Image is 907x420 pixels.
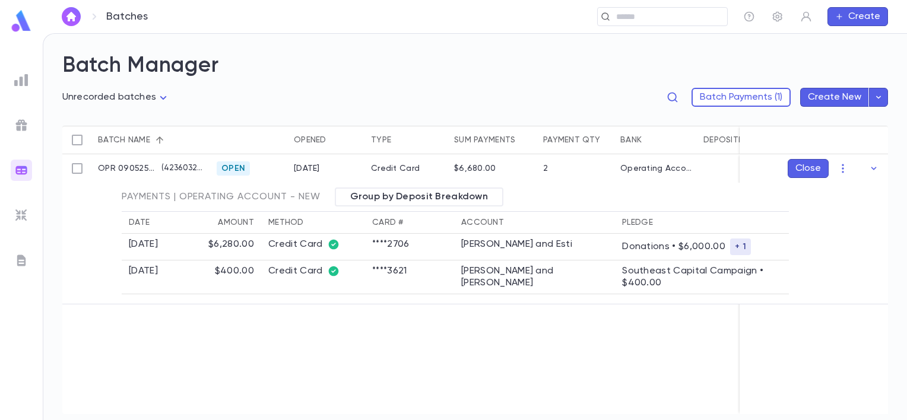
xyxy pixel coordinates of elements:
[692,88,791,107] button: Batch Payments (1)
[122,260,172,294] td: [DATE]
[150,131,169,149] button: Sort
[288,126,365,154] div: Opened
[62,88,170,107] div: Unrecorded batches
[172,212,261,234] th: Amount
[622,238,782,255] div: Donations • $6,000.00
[157,163,205,174] p: ( 42360324 )
[294,164,320,173] div: 9/5/2025
[448,126,537,154] div: Sum payments
[268,265,358,277] div: Credit Card
[730,242,751,252] span: + 1
[122,234,172,260] td: [DATE]
[62,53,888,79] h2: Batch Manager
[335,187,503,206] div: Group by Deposit Breakdown
[122,191,321,203] span: Payments | Operating Account - New
[172,260,261,294] td: $400.00
[92,126,211,154] div: Batch name
[98,126,150,154] div: Batch name
[614,126,697,154] div: Bank
[543,164,548,173] div: 2
[365,126,448,154] div: Type
[454,212,615,234] th: Account
[543,126,600,154] div: Payment qty
[827,7,888,26] button: Create
[371,126,391,154] div: Type
[788,159,829,178] button: Close
[14,118,28,132] img: campaigns_grey.99e729a5f7ee94e3726e6486bddda8f1.svg
[261,212,365,234] th: Method
[14,163,28,177] img: batches_gradient.0a22e14384a92aa4cd678275c0c39cc4.svg
[217,164,250,173] span: Open
[14,253,28,268] img: letters_grey.7941b92b52307dd3b8a917253454ce1c.svg
[730,238,751,255] div: + 1
[697,126,775,154] div: Deposited
[365,154,448,183] div: Credit Card
[122,212,172,234] th: Date
[294,126,326,154] div: Opened
[365,212,454,234] th: Card #
[268,238,358,250] div: Credit Card
[9,9,33,33] img: logo
[800,88,869,107] button: Create New
[14,73,28,87] img: reports_grey.c525e4749d1bce6a11f5fe2a8de1b229.svg
[62,93,156,102] span: Unrecorded batches
[106,10,148,23] p: Batches
[703,126,749,154] div: Deposited
[343,191,495,203] span: Group by Deposit Breakdown
[454,234,615,260] td: [PERSON_NAME] and Esti
[454,260,615,294] td: [PERSON_NAME] and [PERSON_NAME]
[622,265,782,289] div: Southeast Capital Campaign • $400.00
[537,126,614,154] div: Payment qty
[620,126,642,154] div: Bank
[14,208,28,222] img: imports_grey.530a8a0e642e233f2baf0ef88e8c9fcb.svg
[620,164,692,173] div: Operating Account - New
[64,12,78,21] img: home_white.a664292cf8c1dea59945f0da9f25487c.svg
[172,234,261,260] td: $6,280.00
[454,126,515,154] div: Sum payments
[98,164,157,173] p: OPR 090525 a
[615,212,789,234] th: Pledge
[454,164,496,173] div: $6,680.00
